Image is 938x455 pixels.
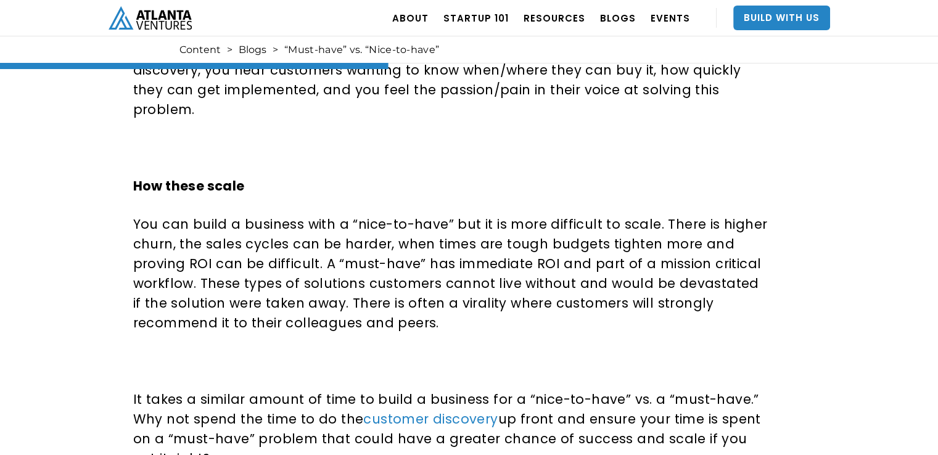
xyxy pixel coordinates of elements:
[524,1,585,35] a: RESOURCES
[179,44,221,56] a: Content
[733,6,830,30] a: Build With Us
[227,44,232,56] div: >
[392,1,429,35] a: ABOUT
[273,44,278,56] div: >
[363,410,498,428] a: customer discovery
[133,215,771,333] p: You can build a business with a “nice-to-have” but it is more difficult to scale. There is higher...
[443,1,509,35] a: Startup 101
[284,44,439,56] div: “Must-have” vs. “Nice-to-have”
[600,1,636,35] a: BLOGS
[133,177,245,195] strong: How these scale
[239,44,266,56] a: Blogs
[651,1,690,35] a: EVENTS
